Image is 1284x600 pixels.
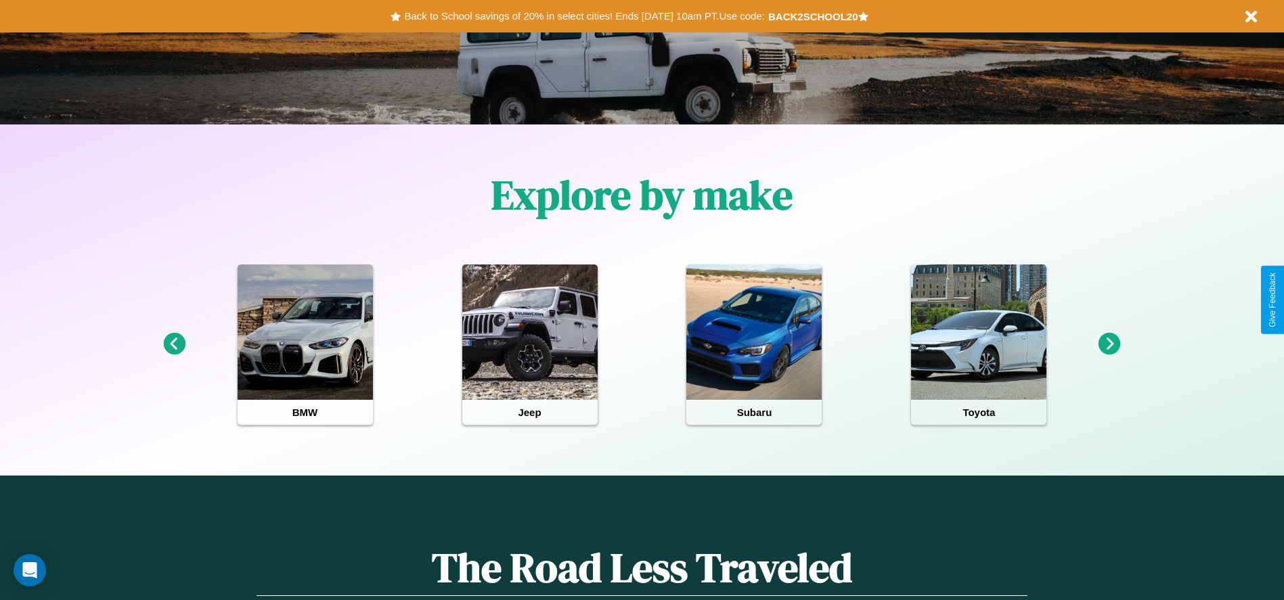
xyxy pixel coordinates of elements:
[401,7,768,26] button: Back to School savings of 20% in select cities! Ends [DATE] 10am PT.Use code:
[686,400,822,425] h4: Subaru
[768,11,858,22] b: BACK2SCHOOL20
[238,400,373,425] h4: BMW
[462,400,598,425] h4: Jeep
[257,540,1027,596] h1: The Road Less Traveled
[14,554,46,586] div: Open Intercom Messenger
[491,167,793,223] h1: Explore by make
[1268,273,1277,327] div: Give Feedback
[911,400,1046,425] h4: Toyota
